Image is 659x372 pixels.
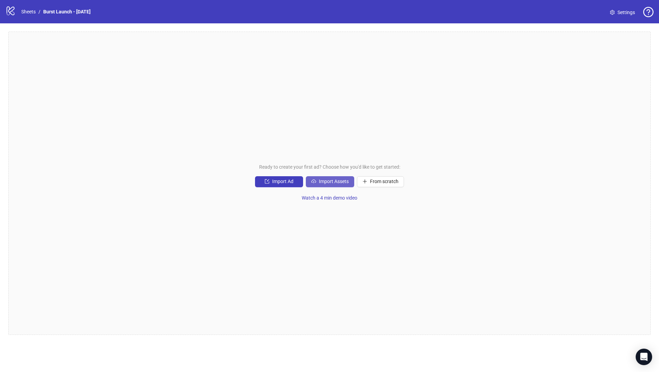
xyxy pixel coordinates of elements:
[604,7,640,18] a: Settings
[610,10,615,15] span: setting
[362,179,367,184] span: plus
[357,176,404,187] button: From scratch
[20,8,37,15] a: Sheets
[296,193,363,204] button: Watch a 4 min demo video
[259,163,400,171] span: Ready to create your first ad? Choose how you'd like to get started:
[643,7,654,17] span: question-circle
[272,179,293,184] span: Import Ad
[617,9,635,16] span: Settings
[265,179,269,184] span: import
[255,176,303,187] button: Import Ad
[42,8,92,15] a: Burst Launch - [DATE]
[302,195,357,201] span: Watch a 4 min demo video
[311,179,316,184] span: cloud-upload
[306,176,354,187] button: Import Assets
[636,349,652,365] div: Open Intercom Messenger
[370,179,398,184] span: From scratch
[38,8,41,15] li: /
[319,179,349,184] span: Import Assets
